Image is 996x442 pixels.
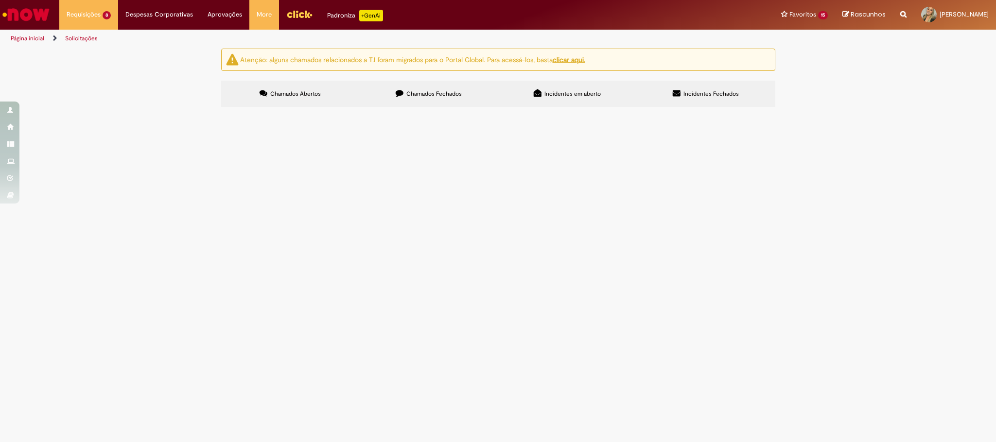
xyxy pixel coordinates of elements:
[851,10,886,19] span: Rascunhos
[940,10,989,18] span: [PERSON_NAME]
[240,55,585,64] ng-bind-html: Atenção: alguns chamados relacionados a T.I foram migrados para o Portal Global. Para acessá-los,...
[11,34,44,42] a: Página inicial
[553,55,585,64] a: clicar aqui.
[544,90,601,98] span: Incidentes em aberto
[257,10,272,19] span: More
[818,11,828,19] span: 15
[327,10,383,21] div: Padroniza
[842,10,886,19] a: Rascunhos
[125,10,193,19] span: Despesas Corporativas
[1,5,51,24] img: ServiceNow
[65,34,98,42] a: Solicitações
[286,7,313,21] img: click_logo_yellow_360x200.png
[406,90,462,98] span: Chamados Fechados
[208,10,242,19] span: Aprovações
[103,11,111,19] span: 8
[359,10,383,21] p: +GenAi
[789,10,816,19] span: Favoritos
[270,90,321,98] span: Chamados Abertos
[683,90,739,98] span: Incidentes Fechados
[67,10,101,19] span: Requisições
[7,30,657,48] ul: Trilhas de página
